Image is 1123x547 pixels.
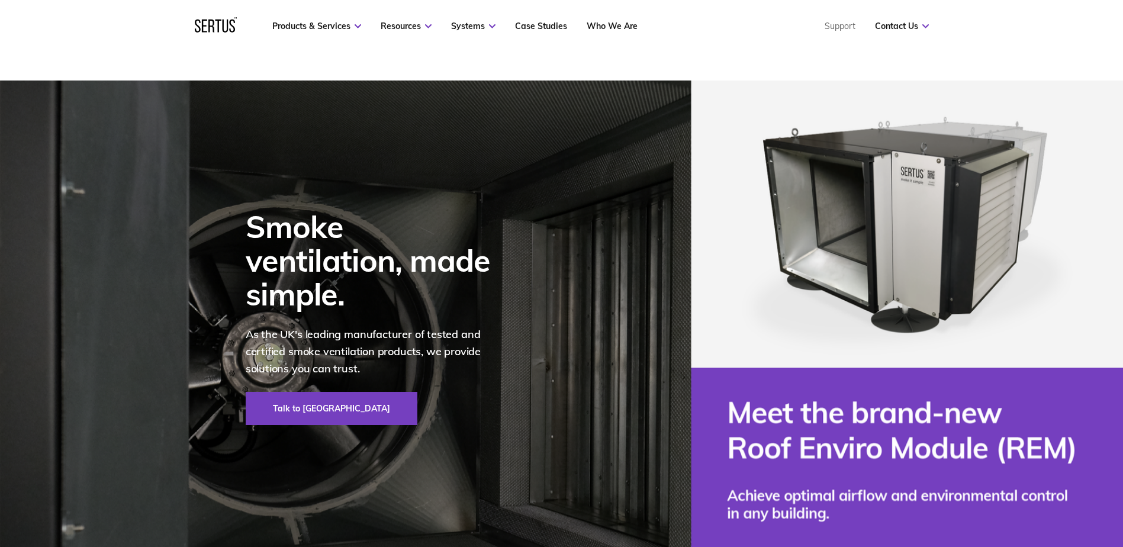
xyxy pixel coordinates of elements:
p: As the UK's leading manufacturer of tested and certified smoke ventilation products, we provide s... [246,326,506,377]
a: Resources [381,21,432,31]
a: Talk to [GEOGRAPHIC_DATA] [246,392,417,425]
a: Case Studies [515,21,567,31]
a: Products & Services [272,21,361,31]
a: Systems [451,21,495,31]
a: Contact Us [875,21,929,31]
a: Who We Are [587,21,638,31]
div: Smoke ventilation, made simple. [246,210,506,311]
a: Support [825,21,855,31]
